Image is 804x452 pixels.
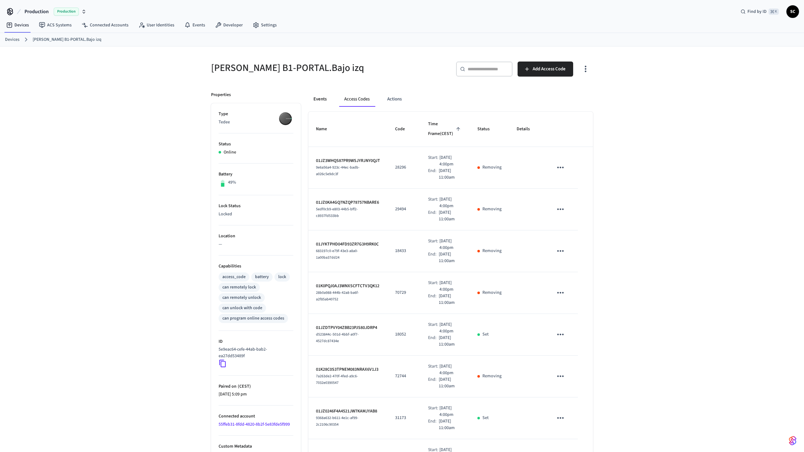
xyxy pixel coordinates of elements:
p: — [219,241,293,248]
p: [DATE] 11:00am [439,418,462,431]
a: Devices [1,19,34,31]
span: Status [477,124,498,134]
p: 01JZDTPVY04ZBB23PJS80JDRP4 [316,325,380,331]
a: [PERSON_NAME] B1-PORTAL.Bajo izq [33,36,101,43]
p: Locked [219,211,293,218]
div: can program online access codes [222,315,284,322]
span: ⌘ K [769,8,779,15]
div: End: [428,293,439,306]
p: [DATE] 4:00pm [439,405,462,418]
div: End: [428,376,439,390]
div: End: [428,335,439,348]
p: Battery [219,171,293,178]
p: [DATE] 11:00am [439,376,462,390]
p: Status [219,141,293,148]
p: 01JZ3WHQS87PR9WSJYRJNY0QJT [316,158,380,164]
p: Removing [482,248,502,254]
span: SC [787,6,798,17]
div: End: [428,251,439,264]
p: [DATE] 4:00pm [439,321,462,335]
p: [DATE] 11:00am [439,251,462,264]
a: Developer [210,19,248,31]
a: 55ffeb31-8fdd-4820-8b2f-5e83fde5f999 [219,421,290,428]
div: Start: [428,238,439,251]
p: [DATE] 11:00am [439,293,462,306]
a: Devices [5,36,19,43]
span: 9e6a56a4-923c-44ec-badb-a026c5e9dc3f [316,165,360,177]
div: lock [278,274,286,280]
p: Removing [482,206,502,213]
div: can unlock with code [222,305,262,311]
span: Details [517,124,538,134]
span: Code [395,124,413,134]
div: End: [428,168,439,181]
p: 01K28C0S3TPNEM083NRAX6V1J3 [316,366,380,373]
button: SC [786,5,799,18]
span: Production [54,8,79,16]
p: 49% [228,179,236,186]
p: 18052 [395,331,413,338]
p: 70729 [395,289,413,296]
h5: [PERSON_NAME] B1-PORTAL.Bajo izq [211,62,398,74]
div: Start: [428,321,439,335]
div: can remotely unlock [222,294,261,301]
span: 5edf0cb9-e803-44b5-bff2-c8937fd533bb [316,207,358,218]
p: Type [219,111,293,117]
div: Start: [428,154,439,168]
p: 01K0PQJ0AJ3WNXSCFTCTV3QK12 [316,283,380,289]
p: Set [482,331,489,338]
span: 9368a632-b611-4e1c-af99-2c2106c90354 [316,415,358,427]
div: Start: [428,280,439,293]
p: 5e9eac64-cefe-44ab-bab2-ea27dd53489f [219,346,291,359]
button: Access Codes [339,92,375,107]
a: User Identities [133,19,179,31]
div: End: [428,209,439,223]
span: Name [316,124,335,134]
p: Removing [482,373,502,379]
span: Find by ID [747,8,767,15]
p: [DATE] 4:00pm [439,154,462,168]
p: Lock Status [219,203,293,209]
p: [DATE] 4:00pm [439,238,462,251]
p: [DATE] 11:00am [439,168,462,181]
p: [DATE] 5:09 pm [219,391,293,398]
p: [DATE] 4:00pm [439,363,462,376]
p: Removing [482,164,502,171]
p: [DATE] 4:00pm [439,280,462,293]
div: access_code [222,274,246,280]
span: 28b0a988-444b-42a8-ba6f-a2f85ab40752 [316,290,359,302]
a: Settings [248,19,282,31]
span: Production [24,8,49,15]
p: [DATE] 11:00am [439,209,462,223]
p: Custom Metadata [219,443,293,450]
p: 29494 [395,206,413,213]
p: [DATE] 11:00am [439,335,462,348]
img: SeamLogoGradient.69752ec5.svg [789,436,796,446]
p: 31173 [395,415,413,421]
p: 72744 [395,373,413,379]
p: Location [219,233,293,239]
div: End: [428,418,439,431]
p: Properties [211,92,231,98]
div: battery [255,274,269,280]
p: Tedee [219,119,293,126]
button: Add Access Code [518,62,573,77]
span: Add Access Code [533,65,566,73]
img: Tedee Smart Lock [278,111,293,126]
p: Paired on [219,383,293,390]
p: 18433 [395,248,413,254]
span: ( CEST ) [236,383,251,390]
p: 28296 [395,164,413,171]
a: Events [179,19,210,31]
p: Capabilities [219,263,293,270]
p: 01JZ0KA4GQ7NZQP78757NBARE6 [316,199,380,206]
a: ACS Systems [34,19,77,31]
p: Connected account [219,413,293,420]
div: Start: [428,196,439,209]
span: Time Frame(CEST) [428,119,462,139]
p: [DATE] 4:00pm [439,196,462,209]
a: Connected Accounts [77,19,133,31]
button: Events [308,92,332,107]
button: Actions [382,92,407,107]
p: 01JZ0246F4A4521JW7KAMJYAB8 [316,408,380,415]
